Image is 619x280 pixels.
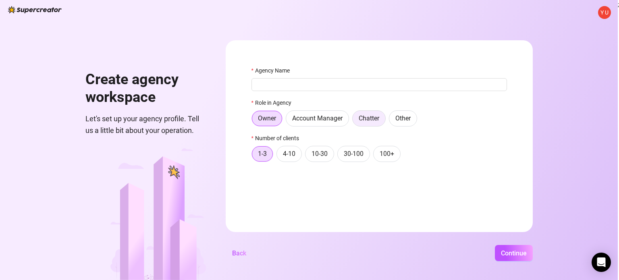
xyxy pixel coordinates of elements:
[292,114,343,122] span: Account Manager
[495,245,533,261] button: Continue
[380,150,394,158] span: 100+
[600,8,609,17] span: Y U
[258,150,267,158] span: 1-3
[359,114,379,122] span: Chatter
[251,66,295,75] label: Agency Name
[85,113,206,136] span: Let's set up your agency profile. Tell us a little bit about your operation.
[251,134,304,143] label: Number of clients
[85,71,206,106] h1: Create agency workspace
[501,249,527,257] span: Continue
[592,253,611,272] div: Open Intercom Messenger
[258,114,276,122] span: Owner
[226,245,253,261] button: Back
[232,249,246,257] span: Back
[344,150,364,158] span: 30-100
[251,98,297,107] label: Role in Agency
[312,150,328,158] span: 10-30
[251,78,507,91] input: Agency Name
[395,114,411,122] span: Other
[283,150,295,158] span: 4-10
[8,6,62,13] img: logo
